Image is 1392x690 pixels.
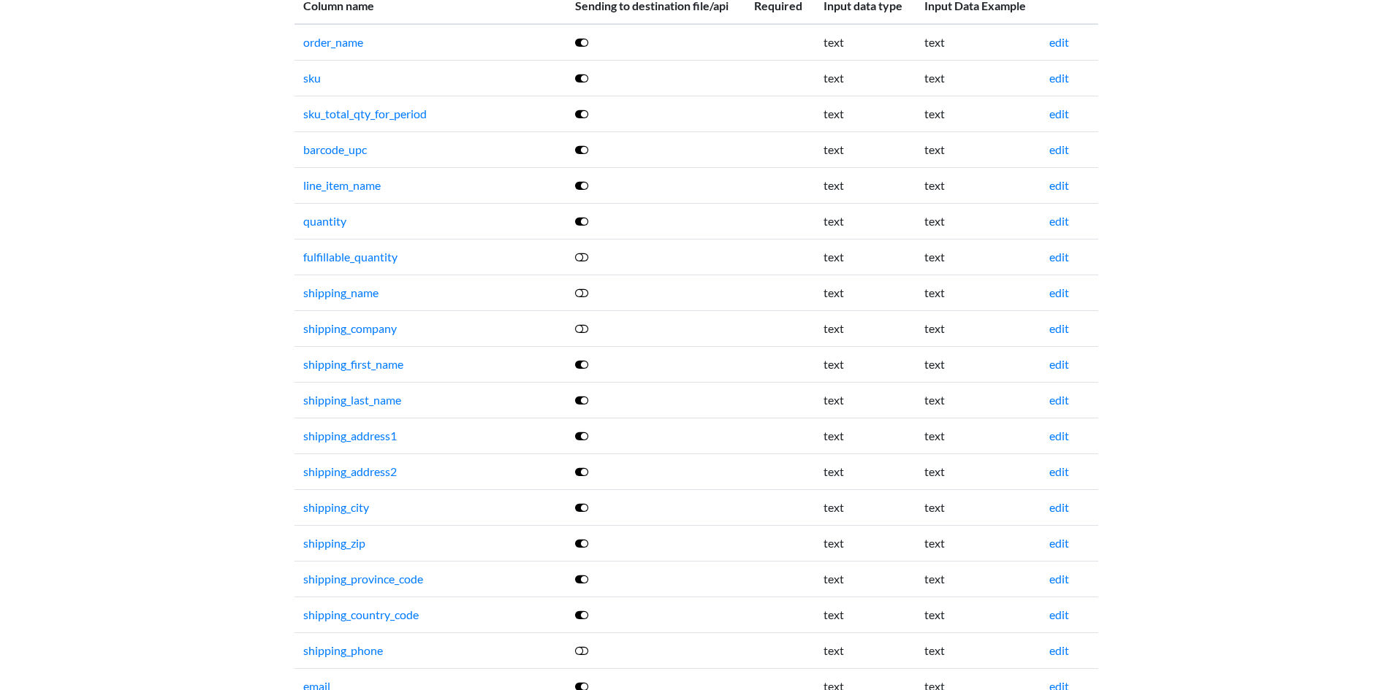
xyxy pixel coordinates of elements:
[303,178,381,192] a: line_item_name
[815,453,916,489] td: text
[815,597,916,632] td: text
[303,464,397,478] a: shipping_address2
[815,203,916,239] td: text
[303,429,397,442] a: shipping_address1
[1049,572,1069,586] a: edit
[303,357,403,371] a: shipping_first_name
[1049,321,1069,335] a: edit
[1049,464,1069,478] a: edit
[916,489,1041,525] td: text
[815,131,916,167] td: text
[1049,214,1069,228] a: edit
[303,643,383,657] a: shipping_phone
[916,561,1041,597] td: text
[815,525,916,561] td: text
[815,239,916,275] td: text
[916,525,1041,561] td: text
[303,321,397,335] a: shipping_company
[916,346,1041,382] td: text
[815,418,916,453] td: text
[1049,500,1069,514] a: edit
[815,632,916,668] td: text
[1049,357,1069,371] a: edit
[1049,35,1069,49] a: edit
[303,500,369,514] a: shipping_city
[815,275,916,310] td: text
[916,382,1041,418] td: text
[815,96,916,131] td: text
[303,71,321,85] a: sku
[916,167,1041,203] td: text
[815,167,916,203] td: text
[916,96,1041,131] td: text
[1049,71,1069,85] a: edit
[916,632,1041,668] td: text
[1049,107,1069,120] a: edit
[303,607,419,621] a: shipping_country_code
[916,239,1041,275] td: text
[815,24,916,61] td: text
[303,250,398,264] a: fulfillable_quantity
[916,203,1041,239] td: text
[815,60,916,96] td: text
[815,489,916,525] td: text
[1049,250,1069,264] a: edit
[916,275,1041,310] td: text
[1049,429,1069,442] a: edit
[815,346,916,382] td: text
[303,393,401,407] a: shipping_last_name
[916,60,1041,96] td: text
[916,453,1041,489] td: text
[815,561,916,597] td: text
[303,572,423,586] a: shipping_province_code
[303,35,363,49] a: order_name
[815,310,916,346] td: text
[1049,142,1069,156] a: edit
[303,107,427,120] a: sku_total_qty_for_period
[916,131,1041,167] td: text
[303,214,346,228] a: quantity
[1049,536,1069,550] a: edit
[303,285,379,299] a: shipping_name
[303,142,367,156] a: barcode_upc
[916,418,1041,453] td: text
[1049,643,1069,657] a: edit
[1049,393,1069,407] a: edit
[916,597,1041,632] td: text
[815,382,916,418] td: text
[916,310,1041,346] td: text
[303,536,365,550] a: shipping_zip
[1049,285,1069,299] a: edit
[1049,178,1069,192] a: edit
[1049,607,1069,621] a: edit
[916,24,1041,61] td: text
